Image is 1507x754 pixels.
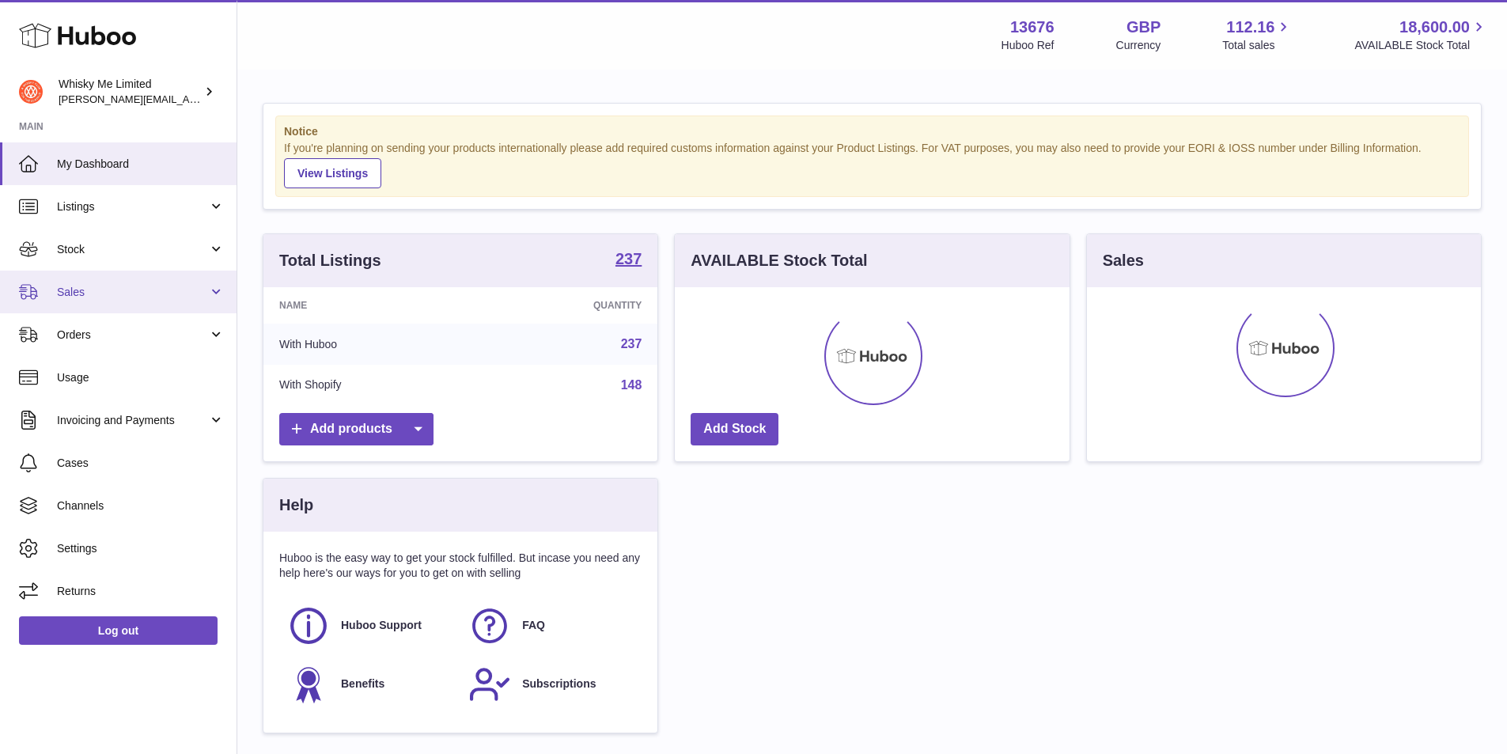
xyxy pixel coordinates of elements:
[284,158,381,188] a: View Listings
[57,328,208,343] span: Orders
[263,324,476,365] td: With Huboo
[57,584,225,599] span: Returns
[57,456,225,471] span: Cases
[57,370,225,385] span: Usage
[279,551,642,581] p: Huboo is the easy way to get your stock fulfilled. But incase you need any help here's our ways f...
[279,413,434,445] a: Add products
[1399,17,1470,38] span: 18,600.00
[263,365,476,406] td: With Shopify
[57,498,225,513] span: Channels
[1222,17,1293,53] a: 112.16 Total sales
[1126,17,1161,38] strong: GBP
[19,616,218,645] a: Log out
[621,378,642,392] a: 148
[691,250,867,271] h3: AVAILABLE Stock Total
[57,285,208,300] span: Sales
[522,618,545,633] span: FAQ
[691,413,778,445] a: Add Stock
[59,93,317,105] span: [PERSON_NAME][EMAIL_ADDRESS][DOMAIN_NAME]
[341,618,422,633] span: Huboo Support
[1103,250,1144,271] h3: Sales
[284,124,1460,139] strong: Notice
[57,413,208,428] span: Invoicing and Payments
[1002,38,1055,53] div: Huboo Ref
[468,663,634,706] a: Subscriptions
[284,141,1460,188] div: If you're planning on sending your products internationally please add required customs informati...
[57,541,225,556] span: Settings
[59,77,201,107] div: Whisky Me Limited
[287,604,452,647] a: Huboo Support
[522,676,596,691] span: Subscriptions
[1226,17,1274,38] span: 112.16
[1354,17,1488,53] a: 18,600.00 AVAILABLE Stock Total
[476,287,658,324] th: Quantity
[341,676,384,691] span: Benefits
[615,251,642,267] strong: 237
[1354,38,1488,53] span: AVAILABLE Stock Total
[287,663,452,706] a: Benefits
[57,157,225,172] span: My Dashboard
[468,604,634,647] a: FAQ
[19,80,43,104] img: frances@whiskyshop.com
[1222,38,1293,53] span: Total sales
[1010,17,1055,38] strong: 13676
[279,250,381,271] h3: Total Listings
[279,494,313,516] h3: Help
[621,337,642,350] a: 237
[263,287,476,324] th: Name
[1116,38,1161,53] div: Currency
[57,199,208,214] span: Listings
[615,251,642,270] a: 237
[57,242,208,257] span: Stock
